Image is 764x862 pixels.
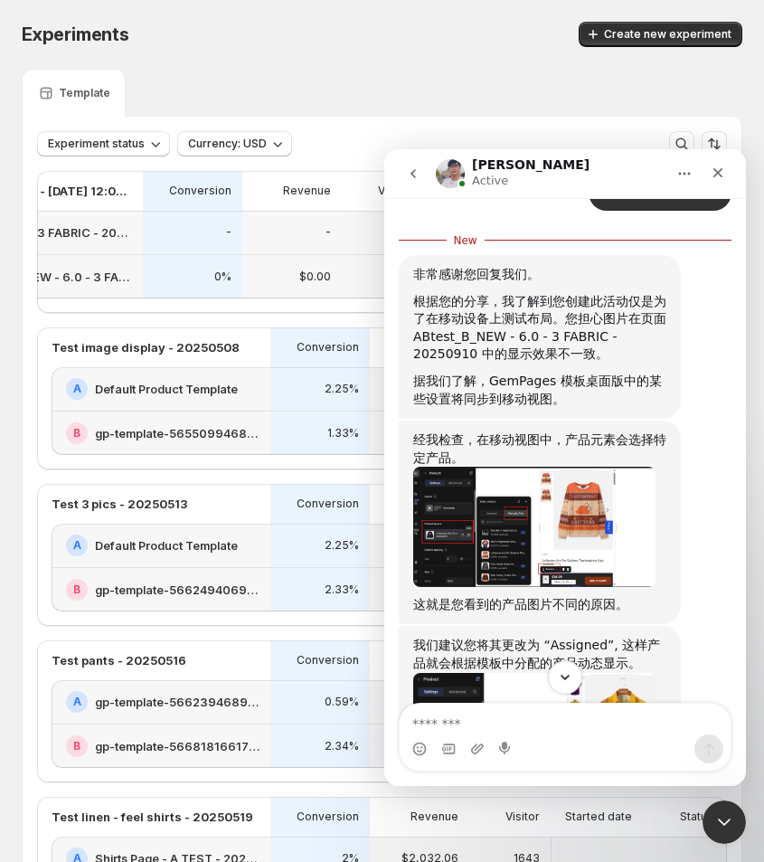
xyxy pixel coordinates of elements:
[52,338,240,356] p: Test image display - 20250508
[214,270,231,284] p: 0%
[565,810,632,824] p: Started date
[73,583,80,597] h2: B
[73,382,81,396] h2: A
[297,653,359,668] p: Conversion
[59,86,110,100] p: Template
[325,382,359,396] p: 2.25%
[169,184,231,198] p: Conversion
[15,554,346,585] textarea: Message…
[14,477,297,713] div: 我们建议您将其更改为 “Assigned”, 这样产品就会根据模板中分配的产品动态显示。
[29,488,282,523] div: 我们建议您将其更改为 “Assigned”, 这样产品就会根据模板中分配的产品动态显示。
[325,695,359,709] p: 0.59%
[188,137,267,151] span: Currency: USD
[297,340,359,355] p: Conversion
[86,592,100,607] button: Upload attachment
[164,511,197,545] button: Scroll to bottom
[505,810,540,824] p: Visitor
[48,137,145,151] span: Experiment status
[702,131,727,156] button: Sort the results
[410,810,458,824] p: Revenue
[52,495,187,513] p: Test 3 pics - 20250513
[299,270,331,284] p: $0.00
[14,477,347,753] div: Antony says…
[378,184,412,198] p: Visitor
[680,810,713,824] p: Status
[73,426,80,440] h2: B
[325,538,359,553] p: 2.25%
[95,693,259,711] h2: gp-template-566239468957205355
[325,739,359,753] p: 2.34%
[73,538,81,553] h2: A
[604,27,731,42] span: Create new experiment
[73,739,80,753] h2: B
[115,592,129,607] button: Start recording
[283,184,331,198] p: Revenue
[95,581,259,599] h2: gp-template-566249406907548523
[52,651,186,669] p: Test pants - 20250516
[37,131,170,156] button: Experiment status
[177,131,292,156] button: Currency: USD
[95,424,259,442] h2: gp-template-565509946817381267
[703,800,746,844] iframe: Intercom live chat
[310,585,339,614] button: Send a message…
[95,380,238,398] h2: Default Product Template
[22,24,129,45] span: Experiments
[95,737,259,755] h2: gp-template-566818166173336513
[297,497,359,511] p: Conversion
[327,426,359,440] p: 1.33%
[73,695,81,709] h2: A
[325,225,331,240] p: -
[52,808,253,826] p: Test linen - feel shirts - 20250519
[28,592,42,607] button: Emoji picker
[384,149,746,786] iframe: Intercom live chat
[95,536,238,554] h2: Default Product Template
[297,810,359,824] p: Conversion
[226,225,231,240] p: -
[57,592,71,607] button: Gif picker
[325,583,359,597] p: 2.33%
[579,22,742,47] button: Create new experiment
